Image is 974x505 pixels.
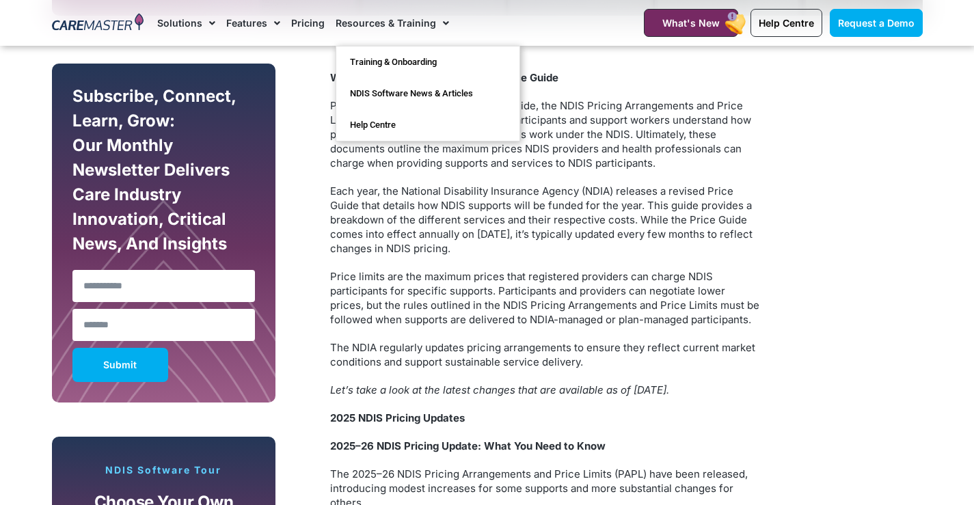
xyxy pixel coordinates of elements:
a: What's New [644,9,738,37]
button: Submit [72,348,168,382]
a: Request a Demo [830,9,923,37]
span: Submit [103,361,137,368]
p: Each year, the National Disability Insurance Agency (NDIA) releases a revised Price Guide that de... [330,184,761,256]
a: Help Centre [336,109,519,141]
ul: Resources & Training [336,46,520,141]
span: What's New [662,17,720,29]
p: Previously known as the NDIS Price Guide, the NDIS Pricing Arrangements and Price Limits are in p... [330,98,761,170]
p: Price limits are the maximum prices that registered providers can charge NDIS participants for sp... [330,269,761,327]
span: 2025–26 NDIS Pricing Update: What You Need to Know [330,439,606,452]
a: Help Centre [750,9,822,37]
p: NDIS Software Tour [66,464,262,476]
span: Request a Demo [838,17,915,29]
a: NDIS Software News & Articles [336,78,519,109]
i: Let’s take a look at the latest changes that are available as of [DATE]. [330,383,669,396]
img: CareMaster Logo [52,13,144,33]
a: Training & Onboarding [336,46,519,78]
span: 2025 NDIS Pricing Updates [330,411,465,424]
span: Help Centre [759,17,814,29]
span: What is the [DATE] – [DATE] NDIS Price Guide [330,71,558,84]
div: Subscribe, Connect, Learn, Grow: Our Monthly Newsletter Delivers Care Industry Innovation, Critic... [69,84,259,263]
p: The NDIA regularly updates pricing arrangements to ensure they reflect current market conditions ... [330,340,761,369]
